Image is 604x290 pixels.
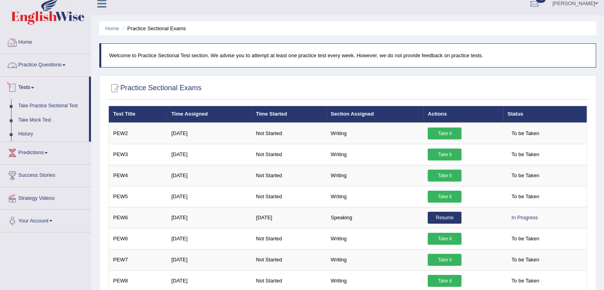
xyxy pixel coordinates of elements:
[508,254,543,266] span: To be Taken
[0,54,91,74] a: Practice Questions
[0,77,89,97] a: Tests
[251,207,326,228] td: [DATE]
[326,228,424,249] td: Writing
[109,186,167,207] td: PEW5
[109,123,167,144] td: PEW2
[428,149,461,160] a: Take it
[428,275,461,287] a: Take it
[167,249,251,270] td: [DATE]
[326,207,424,228] td: Speaking
[109,228,167,249] td: PEW6
[167,207,251,228] td: [DATE]
[167,165,251,186] td: [DATE]
[428,170,461,182] a: Take it
[15,127,89,141] a: History
[428,233,461,245] a: Take it
[109,249,167,270] td: PEW7
[508,233,543,245] span: To be Taken
[251,186,326,207] td: Not Started
[109,207,167,228] td: PEW6
[109,106,167,123] th: Test Title
[167,106,251,123] th: Time Assigned
[251,249,326,270] td: Not Started
[108,82,201,94] h2: Practice Sectional Exams
[15,99,89,113] a: Take Practice Sectional Test
[251,123,326,144] td: Not Started
[167,144,251,165] td: [DATE]
[251,106,326,123] th: Time Started
[508,191,543,203] span: To be Taken
[0,142,91,162] a: Predictions
[167,228,251,249] td: [DATE]
[0,210,91,230] a: Your Account
[326,165,424,186] td: Writing
[423,106,503,123] th: Actions
[326,106,424,123] th: Section Assigned
[503,106,587,123] th: Status
[428,128,461,139] a: Take it
[251,144,326,165] td: Not Started
[326,123,424,144] td: Writing
[508,212,542,224] div: In Progress
[428,254,461,266] a: Take it
[508,170,543,182] span: To be Taken
[109,52,588,59] p: Welcome to Practice Sectional Test section. We advise you to attempt at least one practice test e...
[326,249,424,270] td: Writing
[508,128,543,139] span: To be Taken
[508,275,543,287] span: To be Taken
[167,123,251,144] td: [DATE]
[508,149,543,160] span: To be Taken
[0,164,91,184] a: Success Stories
[326,186,424,207] td: Writing
[251,165,326,186] td: Not Started
[120,25,186,32] li: Practice Sectional Exams
[105,25,119,31] a: Home
[428,212,461,224] a: Resume
[0,187,91,207] a: Strategy Videos
[326,144,424,165] td: Writing
[428,191,461,203] a: Take it
[15,113,89,128] a: Take Mock Test
[109,165,167,186] td: PEW4
[0,31,91,51] a: Home
[251,228,326,249] td: Not Started
[109,144,167,165] td: PEW3
[167,186,251,207] td: [DATE]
